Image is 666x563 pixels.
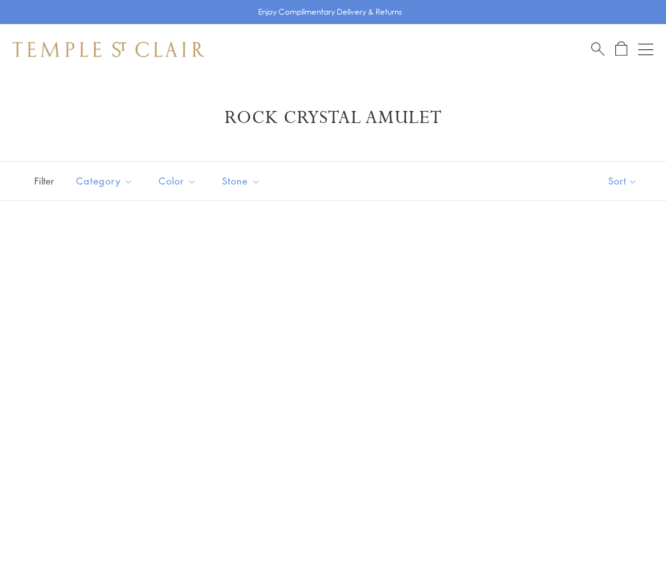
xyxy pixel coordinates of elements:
[615,41,627,57] a: Open Shopping Bag
[591,41,604,57] a: Search
[258,6,402,18] p: Enjoy Complimentary Delivery & Returns
[149,167,206,195] button: Color
[638,42,653,57] button: Open navigation
[67,167,143,195] button: Category
[13,42,204,57] img: Temple St. Clair
[152,173,206,189] span: Color
[216,173,270,189] span: Stone
[32,107,634,129] h1: Rock Crystal Amulet
[212,167,270,195] button: Stone
[70,173,143,189] span: Category
[580,162,666,200] button: Show sort by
